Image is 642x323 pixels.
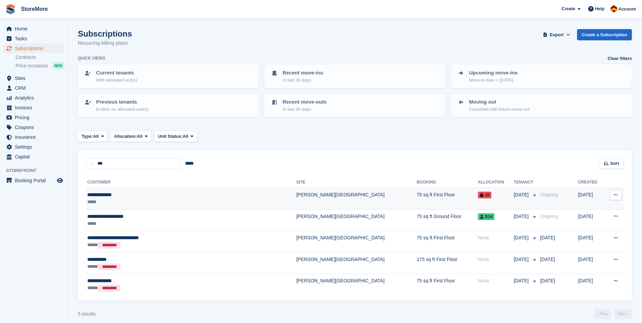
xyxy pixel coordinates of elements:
span: Account [618,6,636,13]
a: Upcoming move-ins Move-in date > [DATE] [451,65,631,87]
span: Ongoing [540,214,558,219]
td: [DATE] [578,209,604,231]
a: menu [3,44,64,53]
img: Store More Team [611,5,617,12]
h6: Quick views [78,55,105,61]
p: Ended, no allocated unit(s) [96,106,149,113]
th: Tenancy [514,177,537,188]
span: Export [550,31,563,38]
button: Allocation: All [110,131,152,142]
a: Previous tenants Ended, no allocated unit(s) [79,94,258,116]
th: Customer [86,177,296,188]
a: Recent move-outs In last 30 days [265,94,445,116]
span: Analytics [15,93,56,103]
button: Type: All [78,131,108,142]
p: With allocated unit(s) [96,77,137,84]
p: Cancelled with future move-out [469,106,530,113]
span: [DATE] [514,256,530,263]
td: [PERSON_NAME][GEOGRAPHIC_DATA] [296,252,417,274]
span: [DATE] [514,191,530,198]
a: Current tenants With allocated unit(s) [79,65,258,87]
td: [PERSON_NAME][GEOGRAPHIC_DATA] [296,274,417,295]
th: Created [578,177,604,188]
p: Moving out [469,98,530,106]
span: Coupons [15,123,56,132]
p: Recent move-ins [283,69,323,77]
a: Contracts [16,54,64,61]
a: StoreMore [18,3,50,15]
span: Ongoing [540,192,558,197]
span: [DATE] [540,235,555,240]
p: Recent move-outs [283,98,327,106]
span: Sites [15,73,56,83]
span: Booking Portal [15,176,56,185]
span: Subscriptions [15,44,56,53]
span: Price increases [16,63,48,69]
span: Tasks [15,34,56,43]
span: All [183,133,189,140]
a: Moving out Cancelled with future move-out [451,94,631,116]
td: 75 sq ft First Floor [417,188,478,210]
span: Settings [15,142,56,152]
span: Help [595,5,604,12]
a: menu [3,132,64,142]
a: Price increases NEW [16,62,64,69]
td: [PERSON_NAME][GEOGRAPHIC_DATA] [296,209,417,231]
span: 16 [478,192,491,198]
span: [DATE] [540,257,555,262]
h1: Subscriptions [78,29,132,38]
a: Next [614,309,632,319]
td: 75 sq ft Ground Floor [417,209,478,231]
span: Insurance [15,132,56,142]
a: menu [3,93,64,103]
a: menu [3,152,64,161]
div: None [478,234,514,241]
a: menu [3,73,64,83]
span: [DATE] [514,213,530,220]
td: [PERSON_NAME][GEOGRAPHIC_DATA] [296,188,417,210]
span: Pricing [15,113,56,122]
span: Type: [82,133,93,140]
a: menu [3,123,64,132]
div: None [478,277,514,284]
td: 175 sq ft First Floor [417,252,478,274]
td: [PERSON_NAME][GEOGRAPHIC_DATA] [296,231,417,253]
div: NEW [53,62,64,69]
a: Create a Subscription [577,29,632,40]
span: Storefront [6,167,67,174]
span: Capital [15,152,56,161]
p: Previous tenants [96,98,149,106]
a: Previous [594,309,612,319]
span: [DATE] [514,277,530,284]
button: Export [542,29,572,40]
span: [DATE] [514,234,530,241]
a: Clear filters [607,55,632,62]
span: [DATE] [540,278,555,283]
td: 75 sq ft First Floor [417,231,478,253]
td: 75 sq ft First Floor [417,274,478,295]
p: Upcoming move-ins [469,69,517,77]
a: Preview store [56,176,64,185]
button: Unit Status: All [154,131,197,142]
th: Site [296,177,417,188]
a: menu [3,24,64,34]
span: Invoices [15,103,56,112]
p: In last 30 days [283,77,323,84]
a: menu [3,103,64,112]
p: In last 30 days [283,106,327,113]
div: None [478,256,514,263]
span: Sort [610,160,619,167]
p: Current tenants [96,69,137,77]
div: 5 results [78,310,96,318]
span: Home [15,24,56,34]
th: Booking [417,177,478,188]
img: stora-icon-8386f47178a22dfd0bd8f6a31ec36ba5ce8667c1dd55bd0f319d3a0aa187defe.svg [5,4,16,14]
span: All [137,133,142,140]
span: Unit Status: [158,133,183,140]
p: Move-in date > [DATE] [469,77,517,84]
td: [DATE] [578,188,604,210]
p: Recurring billing plans [78,39,132,47]
nav: Page [593,309,633,319]
a: menu [3,113,64,122]
span: All [93,133,99,140]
